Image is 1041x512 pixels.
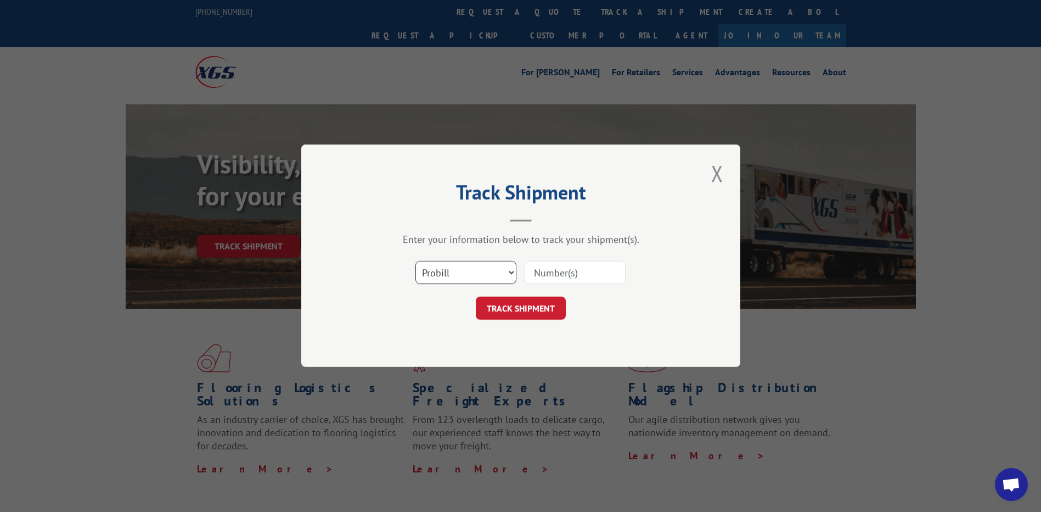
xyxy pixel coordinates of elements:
[708,158,727,188] button: Close modal
[356,185,685,205] h2: Track Shipment
[525,261,626,285] input: Number(s)
[995,468,1028,501] a: Open chat
[356,233,685,246] div: Enter your information below to track your shipment(s).
[476,297,566,320] button: TRACK SHIPMENT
